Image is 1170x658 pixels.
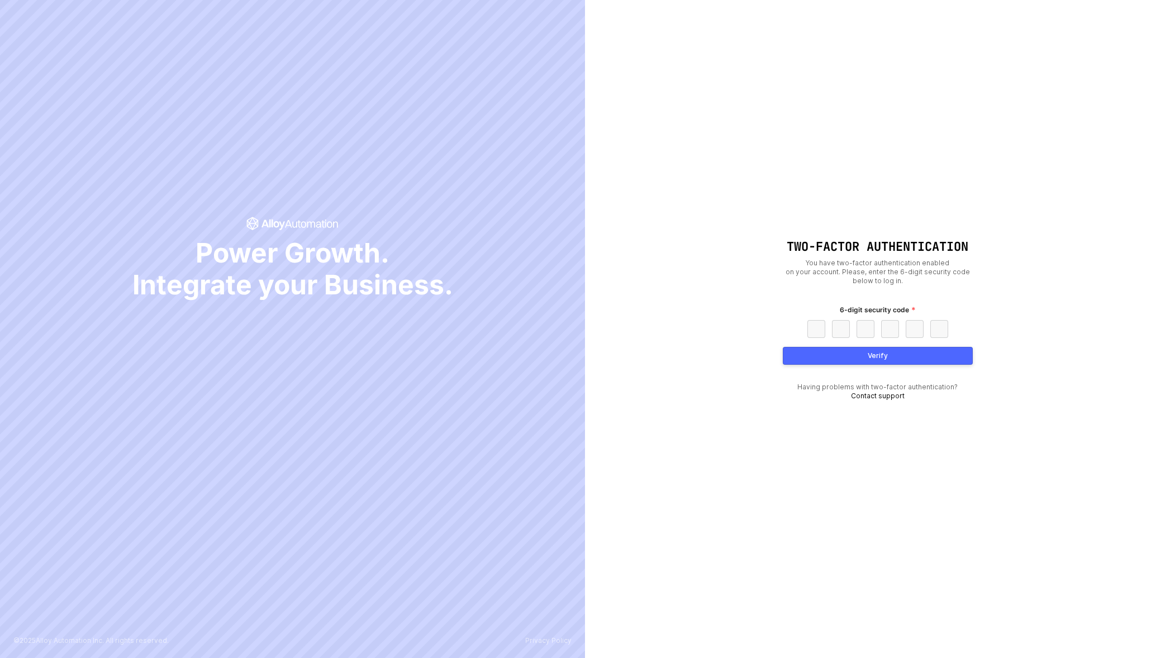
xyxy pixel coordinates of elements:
h1: Two-Factor Authentication [783,240,973,254]
div: Having problems with two-factor authentication? [783,383,973,400]
button: Verify [783,347,973,365]
p: © 2025 Alloy Automation Inc. All rights reserved. [13,637,169,645]
span: Power Growth. Integrate your Business. [132,237,453,301]
label: 6-digit security code [840,304,916,316]
span: icon-success [246,217,339,230]
a: Privacy Policy [525,637,572,645]
div: You have two-factor authentication enabled on your account. Please, enter the 6-digit security co... [783,259,973,285]
div: Verify [868,351,888,360]
a: Contact support [851,392,905,400]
